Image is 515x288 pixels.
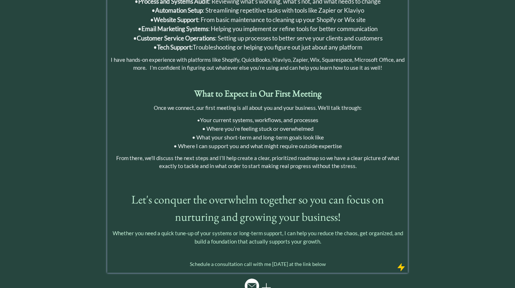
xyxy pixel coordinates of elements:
span: • Where I can support you and what might require outside expertise [174,142,342,149]
span: Whether you need a quick tune-up of your systems or long-term support, I can help you reduce the ... [113,230,403,245]
span: Schedule a consultation call with me [DATE] at the link below [190,261,326,267]
span: • : Helping you implement or refine tools for better communication [138,25,377,33]
span: • : Streamlining repetitive tasks with tools like Zapier or Klaviyo [152,7,364,14]
strong: Email Marketing Systems [141,25,208,33]
strong: What to Expect in Our First Meeting [194,87,322,99]
span: • What your short-term and long-term goals look like [192,134,324,141]
strong: Customer Service Operations [137,34,215,42]
span: • : Setting up processes to better serve your clients and customers [133,34,383,42]
span: Your current systems, workflows, and processes [200,116,318,123]
span: From there, we'll discuss the next steps and I’ll help create a clear, prioritized roadmap so we ... [116,155,400,169]
span: • Troubleshooting or helping you figure out just about any platform [153,43,362,51]
span: Once we connect, our first meeting is all about you and your business. We’ll talk through: [154,104,362,111]
span: Let's conquer the overwhelm together so you can focus on nurturing and growing your business! [131,192,384,224]
strong: Tech Support: [157,43,193,51]
strong: Automation Setup [155,7,203,14]
span: • Where you’re feeling stuck or overwhelmed [202,125,314,132]
span: I have hands-on experience with platforms like Shopify, QuickBooks, Klaviyo, Zapier, Wix, Squares... [111,56,405,71]
strong: Website Support [154,16,198,23]
span: • [197,117,318,123]
span: • : From basic maintenance to cleaning up your Shopify or Wix site [150,16,366,23]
